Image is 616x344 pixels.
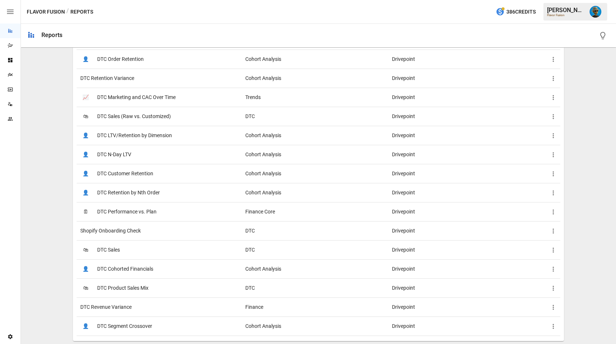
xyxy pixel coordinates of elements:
[80,149,91,160] span: 👤
[80,130,91,141] span: 👤
[388,202,535,221] div: Drivepoint
[97,164,153,183] span: DTC Customer Retention
[97,279,148,297] span: DTC Product Sales Mix
[97,145,131,164] span: DTC N-Day LTV
[97,260,153,278] span: DTC Cohorted Financials
[242,278,388,297] div: DTC
[388,278,535,297] div: Drivepoint
[242,297,388,316] div: Finance
[242,107,388,126] div: DTC
[388,69,535,88] div: Drivepoint
[97,183,160,202] span: DTC Retention by Nth Order
[66,7,69,17] div: /
[80,206,91,217] span: 🗓
[97,126,172,145] span: DTC LTV/Retention by Dimension
[388,164,535,183] div: Drivepoint
[493,5,539,19] button: 386Credits
[242,126,388,145] div: Cohort Analysis
[388,107,535,126] div: Drivepoint
[97,241,120,259] span: DTC Sales
[41,32,62,39] div: Reports
[242,202,388,221] div: Finance Core
[242,69,388,88] div: Cohort Analysis
[388,50,535,69] div: Drivepoint
[242,316,388,336] div: Cohort Analysis
[388,316,535,336] div: Drivepoint
[97,50,144,69] span: DTC Order Retention
[97,317,152,336] span: DTC Segment Crossover
[242,164,388,183] div: Cohort Analysis
[80,321,91,332] span: 👤
[547,14,585,17] div: Flavor Fusion
[97,107,171,126] span: DTC Sales (Raw vs. Customized)
[80,264,91,275] span: 👤
[27,7,65,17] button: Flavor Fusion
[242,50,388,69] div: Cohort Analysis
[80,92,91,103] span: 📈
[388,145,535,164] div: Drivepoint
[80,283,91,294] span: 🛍
[242,183,388,202] div: Cohort Analysis
[80,69,134,88] span: DTC Retention Variance
[388,221,535,240] div: Drivepoint
[388,259,535,278] div: Drivepoint
[388,88,535,107] div: Drivepoint
[80,298,132,316] span: DTC Revenue Variance
[388,126,535,145] div: Drivepoint
[590,6,601,18] img: Lance Quejada
[242,240,388,259] div: DTC
[388,183,535,202] div: Drivepoint
[242,88,388,107] div: Trends
[97,88,176,107] span: DTC Marketing and CAC Over Time
[585,1,606,22] button: Lance Quejada
[80,168,91,179] span: 👤
[97,202,157,221] span: DTC Performance vs. Plan
[242,145,388,164] div: Cohort Analysis
[388,297,535,316] div: Drivepoint
[547,7,585,14] div: [PERSON_NAME]
[80,245,91,256] span: 🛍
[506,7,536,17] span: 386 Credits
[80,222,141,240] span: Shopify Onboarding Check
[80,187,91,198] span: 👤
[80,54,91,65] span: 👤
[388,240,535,259] div: Drivepoint
[80,111,91,122] span: 🛍
[242,221,388,240] div: DTC
[242,259,388,278] div: Cohort Analysis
